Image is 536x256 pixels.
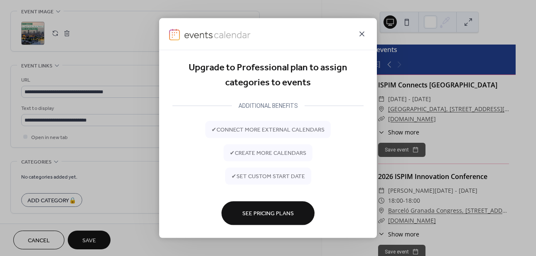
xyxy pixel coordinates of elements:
[231,172,305,181] span: ✔ set custom start date
[211,126,325,134] span: ✔ connect more external calendars
[230,149,306,158] span: ✔ create more calendars
[172,60,364,90] div: Upgrade to Professional plan to assign categories to events
[242,209,294,218] span: See Pricing Plans
[184,29,251,40] img: logo-type
[232,101,305,111] div: ADDITIONAL BENEFITS
[221,201,315,225] button: See Pricing Plans
[169,29,180,40] img: logo-icon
